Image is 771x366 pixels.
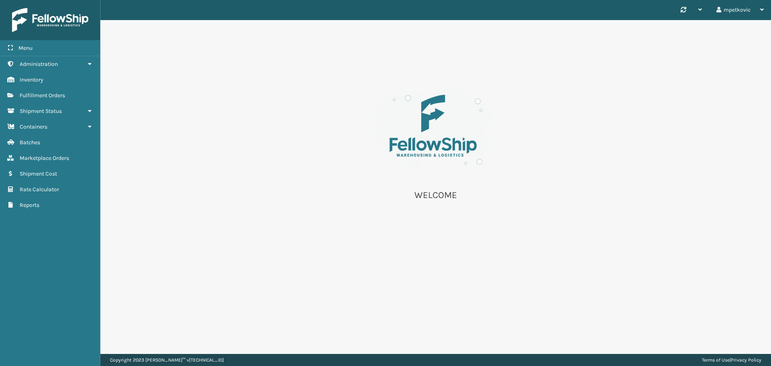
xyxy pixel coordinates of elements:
[702,357,730,363] a: Terms of Use
[12,8,88,32] img: logo
[20,108,62,115] span: Shipment Status
[731,357,761,363] a: Privacy Policy
[355,189,516,201] p: WELCOME
[110,354,224,366] p: Copyright 2023 [PERSON_NAME]™ v [TECHNICAL_ID]
[20,139,40,146] span: Batches
[20,61,58,67] span: Administration
[20,202,39,209] span: Reports
[702,354,761,366] div: |
[355,68,516,180] img: es-welcome.8eb42ee4.svg
[20,186,59,193] span: Rate Calculator
[18,45,33,51] span: Menu
[20,92,65,99] span: Fulfillment Orders
[20,170,57,177] span: Shipment Cost
[20,76,43,83] span: Inventory
[20,123,47,130] span: Containers
[20,155,69,162] span: Marketplace Orders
